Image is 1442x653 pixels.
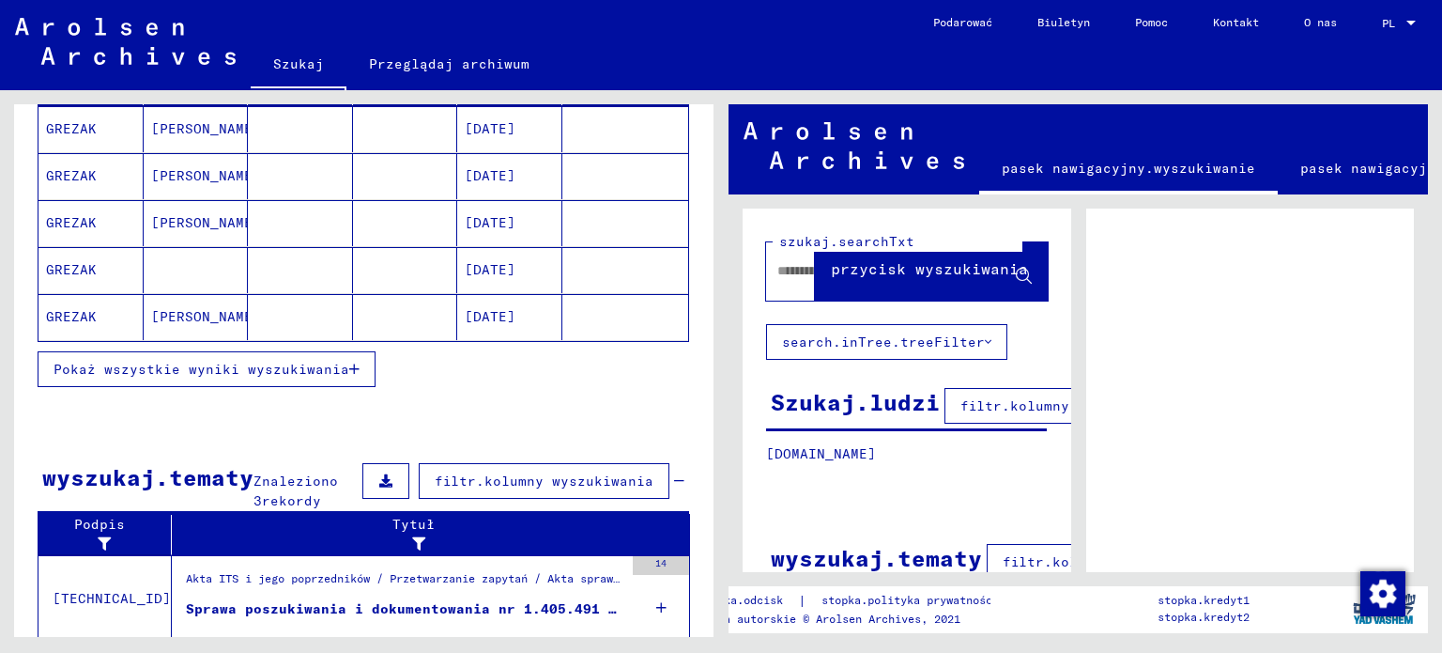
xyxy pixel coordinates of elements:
[53,590,171,607] font: [TECHNICAL_ID]
[151,167,261,184] font: [PERSON_NAME]
[1037,15,1090,29] font: Biuletyn
[465,261,515,278] font: [DATE]
[1158,610,1250,624] font: stopka.kredyt2
[782,334,985,350] font: search.inTree.treeFilter
[435,473,653,490] font: filtr.kolumny wyszukiwania
[771,388,940,416] font: Szukaj.ludzi
[465,214,515,231] font: [DATE]
[42,463,253,491] font: wyszukaj.tematy
[766,324,1007,360] button: search.inTree.treeFilter
[1382,16,1395,30] font: PL
[46,167,97,184] font: GREZAK
[821,593,999,607] font: stopka.polityka prywatności
[698,591,798,611] a: stopka.odcisk
[1213,15,1259,29] font: Kontakt
[54,361,349,378] font: Pokaż wszystkie wyniki wyszukiwania
[655,557,667,569] font: 14
[46,120,97,137] font: GREZAK
[262,492,321,509] font: rekordy
[1349,585,1419,632] img: yv_logo.png
[944,388,1195,424] button: filtr.kolumny wyszukiwania
[151,214,261,231] font: [PERSON_NAME]
[1135,15,1168,29] font: Pomoc
[465,308,515,325] font: [DATE]
[273,55,324,72] font: Szukaj
[698,593,783,607] font: stopka.odcisk
[392,516,435,533] font: Tytuł
[251,41,346,90] a: Szukaj
[1158,593,1250,607] font: stopka.kredyt1
[766,445,876,462] font: [DOMAIN_NAME]
[465,167,515,184] font: [DATE]
[179,515,671,554] div: Tytuł
[1304,15,1337,29] font: O nas
[779,233,914,250] font: szukaj.searchTxt
[698,612,960,626] font: Prawa autorskie © Arolsen Archives, 2021
[46,308,97,325] font: GREZAK
[815,242,1048,301] button: przycisk wyszukiwania
[46,515,176,554] div: Podpis
[369,55,529,72] font: Przeglądaj archiwum
[151,308,261,325] font: [PERSON_NAME]
[465,120,515,137] font: [DATE]
[933,15,992,29] font: Podarować
[1002,160,1255,177] font: pasek nawigacyjny.wyszukiwanie
[744,122,964,169] img: Arolsen_neg.svg
[151,120,261,137] font: [PERSON_NAME]
[346,41,552,86] a: Przeglądaj archiwum
[831,259,1028,278] font: przycisk wyszukiwania
[74,516,125,533] font: Podpis
[960,397,1179,414] font: filtr.kolumny wyszukiwania
[46,261,97,278] font: GREZAK
[186,600,853,617] font: Sprawa poszukiwania i dokumentowania nr 1.405.491 dla GREZAKA, MARII ur. [DATE]
[987,544,1237,580] button: filtr.kolumny wyszukiwania
[806,591,1021,611] a: stopka.polityka prywatności
[771,544,982,572] font: wyszukaj.tematy
[798,592,806,609] font: |
[1360,571,1405,616] img: Zmiana zgody
[1359,570,1404,615] div: Zmiana zgody
[419,463,669,499] button: filtr.kolumny wyszukiwania
[46,214,97,231] font: GREZAK
[253,473,338,509] font: Znaleziono 3
[38,351,376,387] button: Pokaż wszystkie wyniki wyszukiwania
[15,18,236,65] img: Arolsen_neg.svg
[979,146,1278,194] a: pasek nawigacyjny.wyszukiwanie
[1003,553,1221,570] font: filtr.kolumny wyszukiwania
